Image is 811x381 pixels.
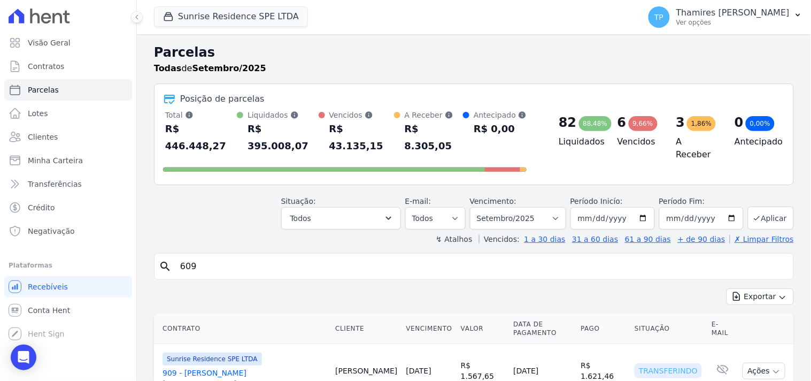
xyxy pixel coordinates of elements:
span: Crédito [28,202,55,213]
a: Crédito [4,197,132,218]
a: 61 a 90 dias [625,235,671,243]
button: TP Thamires [PERSON_NAME] Ver opções [640,2,811,32]
h4: Liquidados [559,135,600,148]
div: Liquidados [248,110,318,120]
a: Recebíveis [4,276,132,298]
button: Ações [743,363,785,379]
input: Buscar por nome do lote ou do cliente [174,256,789,277]
div: A Receber [405,110,464,120]
div: 88,48% [579,116,612,131]
div: Vencidos [329,110,394,120]
a: [DATE] [406,367,431,375]
label: Período Inicío: [570,197,623,205]
span: Visão Geral [28,37,71,48]
button: Exportar [727,288,794,305]
th: Contrato [154,314,331,344]
div: Antecipado [474,110,527,120]
strong: Setembro/2025 [192,63,266,73]
span: Todos [290,212,311,225]
div: 1,86% [687,116,716,131]
span: Contratos [28,61,64,72]
a: Contratos [4,56,132,77]
th: Pago [576,314,630,344]
label: Situação: [281,197,316,205]
a: 31 a 60 dias [572,235,618,243]
a: ✗ Limpar Filtros [730,235,794,243]
a: Clientes [4,126,132,148]
button: Aplicar [748,207,794,230]
div: 9,66% [629,116,658,131]
i: search [159,260,172,273]
div: Posição de parcelas [180,93,265,105]
div: 0 [735,114,744,131]
span: Lotes [28,108,48,119]
span: Transferências [28,179,82,189]
label: Período Fim: [659,196,744,207]
p: Ver opções [676,18,790,27]
th: Data de Pagamento [509,314,576,344]
h4: Antecipado [735,135,776,148]
button: Sunrise Residence SPE LTDA [154,6,308,27]
label: Vencidos: [479,235,520,243]
a: 1 a 30 dias [524,235,566,243]
h2: Parcelas [154,43,794,62]
a: Conta Hent [4,300,132,321]
div: R$ 8.305,05 [405,120,464,155]
th: E-mail [707,314,738,344]
label: ↯ Atalhos [436,235,472,243]
h4: A Receber [676,135,718,161]
span: Clientes [28,132,58,142]
a: Lotes [4,103,132,124]
label: E-mail: [405,197,431,205]
div: 6 [617,114,627,131]
div: R$ 43.135,15 [329,120,394,155]
h4: Vencidos [617,135,659,148]
th: Cliente [331,314,401,344]
th: Situação [630,314,707,344]
th: Valor [457,314,509,344]
span: Recebíveis [28,281,68,292]
label: Vencimento: [470,197,516,205]
strong: Todas [154,63,182,73]
span: Conta Hent [28,305,70,316]
div: 3 [676,114,685,131]
div: 0,00% [746,116,775,131]
div: R$ 446.448,27 [165,120,237,155]
div: Transferindo [635,363,702,378]
div: Open Intercom Messenger [11,345,36,370]
a: Visão Geral [4,32,132,54]
div: 82 [559,114,576,131]
div: R$ 0,00 [474,120,527,138]
span: Negativação [28,226,75,237]
button: Todos [281,207,401,230]
div: Plataformas [9,259,128,272]
span: Parcelas [28,85,59,95]
div: R$ 395.008,07 [248,120,318,155]
p: Thamires [PERSON_NAME] [676,7,790,18]
a: Minha Carteira [4,150,132,171]
span: Sunrise Residence SPE LTDA [163,353,262,365]
a: + de 90 dias [678,235,725,243]
a: Negativação [4,220,132,242]
th: Vencimento [402,314,457,344]
div: Total [165,110,237,120]
a: Parcelas [4,79,132,101]
span: Minha Carteira [28,155,83,166]
a: Transferências [4,173,132,195]
span: TP [654,13,663,21]
p: de [154,62,266,75]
